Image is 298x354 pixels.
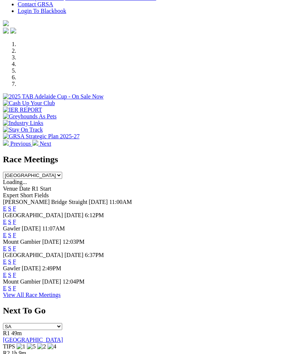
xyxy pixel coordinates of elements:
img: 1 [17,343,25,350]
img: chevron-right-pager-white.svg [32,140,38,146]
a: F [13,232,16,238]
a: E [3,232,7,238]
span: Fields [34,192,49,198]
span: 11:07AM [42,225,65,232]
span: [DATE] [64,252,84,258]
a: F [13,272,16,278]
a: S [8,219,11,225]
img: chevron-left-pager-white.svg [3,140,9,146]
a: F [13,205,16,212]
a: Contact GRSA [18,1,53,7]
a: E [3,285,7,291]
img: 5 [27,343,36,350]
span: Mount Gambier [3,278,41,285]
span: TIPS [3,343,15,350]
span: [DATE] [42,278,61,285]
a: S [8,205,11,212]
img: logo-grsa-white.png [3,20,9,26]
a: E [3,245,7,251]
img: 4 [47,343,56,350]
a: Next [32,140,51,147]
a: S [8,232,11,238]
a: Previous [3,140,32,147]
img: Industry Links [3,120,43,126]
span: 6:12PM [85,212,104,218]
span: [DATE] [89,199,108,205]
span: Gawler [3,265,20,271]
a: View All Race Meetings [3,292,61,298]
span: 49m [11,330,22,336]
span: R1 [3,330,10,336]
span: [DATE] [42,239,61,245]
img: Stay On Track [3,126,43,133]
img: facebook.svg [3,28,9,34]
h2: Next To Go [3,306,295,316]
img: twitter.svg [10,28,16,34]
span: [DATE] [64,212,84,218]
a: E [3,272,7,278]
a: E [3,205,7,212]
a: F [13,285,16,291]
span: Date [19,185,30,192]
a: S [8,245,11,251]
img: Cash Up Your Club [3,100,55,107]
span: Next [40,140,51,147]
a: E [3,219,7,225]
span: 11:00AM [109,199,132,205]
span: 6:37PM [85,252,104,258]
span: Loading... [3,179,27,185]
span: 2:49PM [42,265,61,271]
span: Gawler [3,225,20,232]
span: 12:03PM [63,239,85,245]
a: [GEOGRAPHIC_DATA] [3,337,63,343]
a: F [13,219,16,225]
span: [DATE] [22,225,41,232]
span: R1 Start [32,185,51,192]
a: S [8,272,11,278]
span: [GEOGRAPHIC_DATA] [3,252,63,258]
img: Greyhounds As Pets [3,113,57,120]
img: 2025 TAB Adelaide Cup - On Sale Now [3,93,104,100]
a: E [3,258,7,265]
a: F [13,245,16,251]
h2: Race Meetings [3,155,295,164]
span: Venue [3,185,18,192]
span: 12:04PM [63,278,85,285]
span: [GEOGRAPHIC_DATA] [3,212,63,218]
span: Expert [3,192,19,198]
span: Previous [10,140,31,147]
span: Mount Gambier [3,239,41,245]
a: S [8,285,11,291]
img: 2 [37,343,46,350]
span: Short [20,192,33,198]
a: F [13,258,16,265]
span: [DATE] [22,265,41,271]
img: GRSA Strategic Plan 2025-27 [3,133,79,140]
a: Login To Blackbook [18,8,66,14]
span: [PERSON_NAME] Bridge Straight [3,199,87,205]
img: IER REPORT [3,107,42,113]
a: S [8,258,11,265]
